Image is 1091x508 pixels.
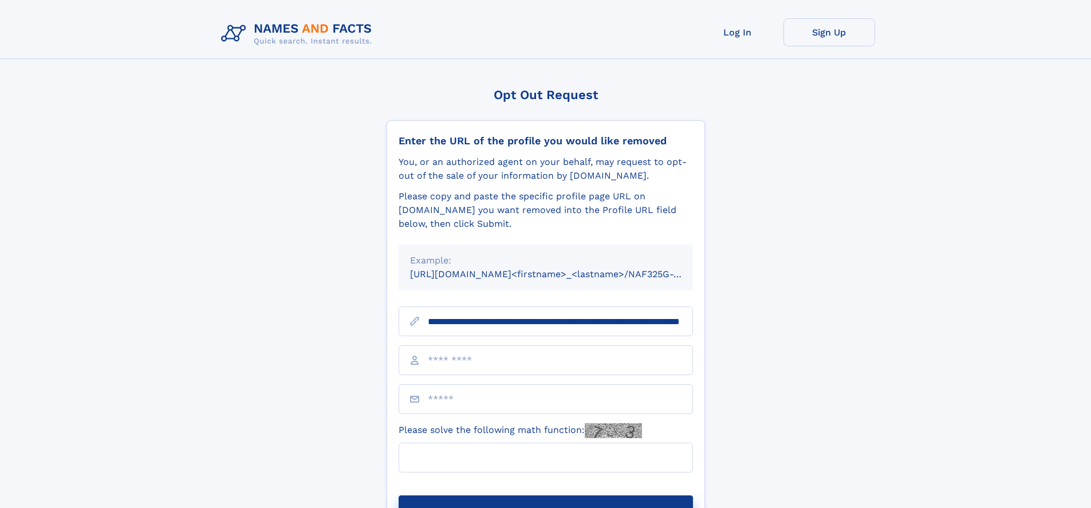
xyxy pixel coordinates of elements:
[399,190,693,231] div: Please copy and paste the specific profile page URL on [DOMAIN_NAME] you want removed into the Pr...
[410,269,715,279] small: [URL][DOMAIN_NAME]<firstname>_<lastname>/NAF325G-xxxxxxxx
[399,423,642,438] label: Please solve the following math function:
[410,254,682,267] div: Example:
[692,18,783,46] a: Log In
[783,18,875,46] a: Sign Up
[216,18,381,49] img: Logo Names and Facts
[399,155,693,183] div: You, or an authorized agent on your behalf, may request to opt-out of the sale of your informatio...
[387,88,705,102] div: Opt Out Request
[399,135,693,147] div: Enter the URL of the profile you would like removed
